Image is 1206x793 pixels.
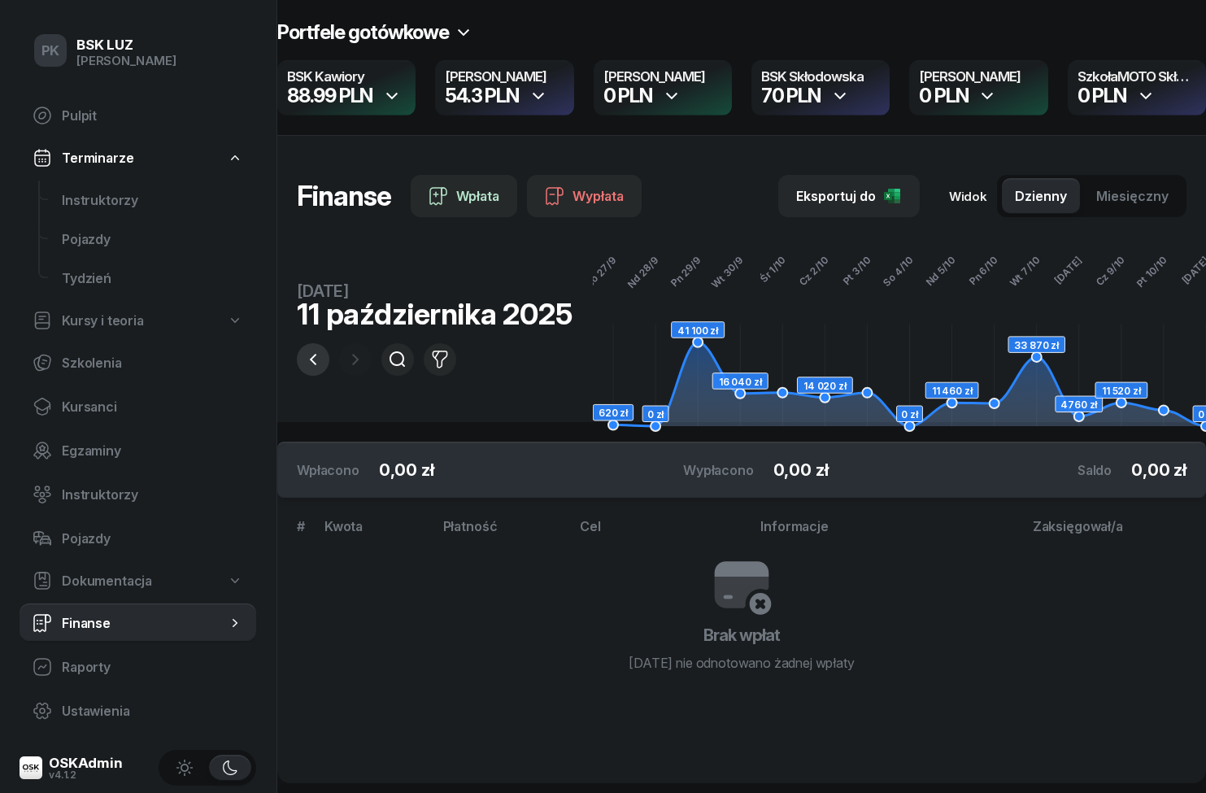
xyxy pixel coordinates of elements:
button: Eksportuj do [778,175,920,217]
th: Płatność [433,518,571,547]
tspan: [DATE] [1052,254,1085,286]
h4: [PERSON_NAME] [603,70,722,85]
span: Dzienny [1015,189,1067,204]
tspan: Wt 30/9 [709,254,746,290]
a: Szkolenia [20,343,256,382]
h1: Finanse [297,181,391,211]
span: PK [41,44,60,58]
div: Eksportuj do [796,186,902,206]
h4: BSK Kawiory [287,70,406,85]
a: Instruktorzy [20,475,256,514]
button: BSK Skłodowska70 PLN [751,60,890,115]
span: Instruktorzy [62,193,243,208]
a: Pojazdy [20,519,256,558]
div: 0 PLN [1078,86,1126,106]
span: Dokumentacja [62,573,152,589]
span: Instruktorzy [62,487,243,503]
button: BSK Kawiory88.99 PLN [277,60,416,115]
span: Finanse [62,616,227,631]
tspan: Nd 5/10 [924,254,958,288]
tspan: Pn 6/10 [967,254,1000,287]
a: Egzaminy [20,431,256,470]
div: OSKAdmin [49,756,123,770]
tspan: Pt 10/10 [1134,254,1169,290]
button: Dzienny [1002,178,1080,214]
div: Wpłacono [297,460,359,480]
a: Instruktorzy [49,181,256,220]
tspan: Śr 1/10 [757,254,788,285]
button: [PERSON_NAME]54.3 PLN [435,60,573,115]
a: Tydzień [49,259,256,298]
span: Tydzień [62,271,243,286]
tspan: So 4/10 [881,254,915,288]
a: Finanse [20,603,256,643]
tspan: Cz 9/10 [1093,254,1127,288]
tspan: Wt 7/10 [1008,254,1043,289]
div: Saldo [1078,460,1112,480]
a: Dokumentacja [20,563,256,599]
div: [DATE] nie odnotowano żadnej wpłaty [629,653,854,673]
th: Cel [570,518,751,547]
span: Terminarze [62,150,133,166]
div: Wpłata [429,186,499,206]
div: [DATE] [297,283,573,299]
tspan: Pn 29/9 [668,254,703,289]
tspan: Nd 28/9 [625,254,662,290]
button: SzkołaMOTO Skłodowska0 PLN [1068,60,1206,115]
button: Miesięczny [1083,178,1182,214]
th: Kwota [315,518,433,547]
h4: BSK Skłodowska [761,70,880,85]
div: 88.99 PLN [287,86,372,106]
span: Pojazdy [62,232,243,247]
h4: [PERSON_NAME] [445,70,564,85]
a: Raporty [20,647,256,686]
tspan: So 27/9 [583,254,619,290]
a: Kursy i teoria [20,303,256,338]
div: BSK LUZ [76,38,176,52]
span: Pulpit [62,108,243,124]
button: Wypłata [527,175,642,217]
span: Szkolenia [62,355,243,371]
span: Miesięczny [1096,189,1169,204]
div: Wypłacono [683,460,754,480]
a: Kursanci [20,387,256,426]
span: Pojazdy [62,531,243,547]
a: Terminarze [20,140,256,176]
div: 0 PLN [919,86,968,106]
div: Wypłata [545,186,624,206]
button: Wpłata [411,175,517,217]
img: logo-xs@2x.png [20,756,42,779]
tspan: Pt 3/10 [840,254,873,286]
a: Pulpit [20,96,256,135]
h2: Portfele gotówkowe [277,20,449,46]
span: Kursy i teoria [62,313,144,329]
div: v4.1.2 [49,770,123,780]
div: [PERSON_NAME] [76,54,176,68]
tspan: Cz 2/10 [797,254,831,288]
span: Raporty [62,660,243,675]
div: 70 PLN [761,86,821,106]
a: Ustawienia [20,691,256,730]
div: 0 PLN [603,86,652,106]
span: Kursanci [62,399,243,415]
a: Pojazdy [49,220,256,259]
th: # [277,518,315,547]
th: Informacje [751,518,1022,547]
h3: Brak wpłat [703,622,780,648]
div: 11 października 2025 [297,299,573,329]
h4: SzkołaMOTO Skłodowska [1078,70,1196,85]
div: 54.3 PLN [445,86,518,106]
button: [PERSON_NAME]0 PLN [909,60,1047,115]
button: [PERSON_NAME]0 PLN [594,60,732,115]
span: Egzaminy [62,443,243,459]
h4: [PERSON_NAME] [919,70,1038,85]
span: Ustawienia [62,704,243,719]
th: Zaksięgował/a [1023,518,1206,547]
